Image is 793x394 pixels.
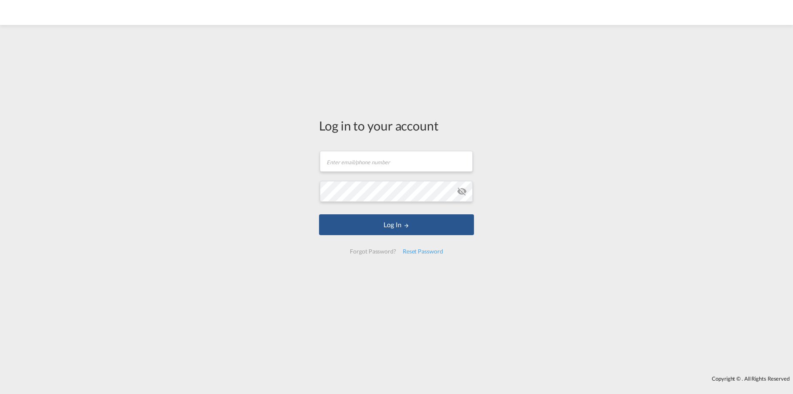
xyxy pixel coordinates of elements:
input: Enter email/phone number [320,151,473,172]
div: Log in to your account [319,117,474,134]
div: Reset Password [399,244,446,259]
md-icon: icon-eye-off [457,186,467,196]
div: Forgot Password? [347,244,399,259]
button: LOGIN [319,214,474,235]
